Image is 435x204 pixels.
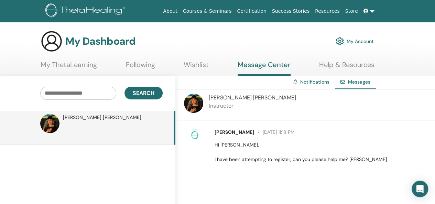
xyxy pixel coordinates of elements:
img: logo.png [45,3,128,19]
a: About [160,5,180,18]
span: Search [133,89,154,97]
h3: My Dashboard [65,35,135,47]
div: Open Intercom Messenger [412,181,428,197]
span: Messages [348,79,370,85]
a: Success Stories [269,5,312,18]
a: Resources [312,5,342,18]
span: [DATE] 11:18 PM [254,129,295,135]
span: [PERSON_NAME] [PERSON_NAME] [63,114,141,121]
p: Instructor [209,102,296,110]
a: Certification [234,5,269,18]
img: cog.svg [336,35,344,47]
a: My ThetaLearning [41,61,97,74]
p: Hi [PERSON_NAME], I have been attempting to register, can you please help me? [PERSON_NAME] [215,141,427,163]
a: Following [126,61,155,74]
a: Courses & Seminars [180,5,235,18]
a: Notifications [300,79,329,85]
span: [PERSON_NAME] [215,129,254,135]
button: Search [124,87,163,99]
img: generic-user-icon.jpg [41,30,63,52]
a: Help & Resources [319,61,374,74]
a: Store [342,5,361,18]
a: Message Center [238,61,291,76]
a: My Account [336,34,374,49]
img: default.jpg [40,114,59,133]
img: default.jpg [184,94,203,113]
span: [PERSON_NAME] [PERSON_NAME] [209,94,296,101]
a: Wishlist [184,61,209,74]
img: no-photo.png [189,129,200,140]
